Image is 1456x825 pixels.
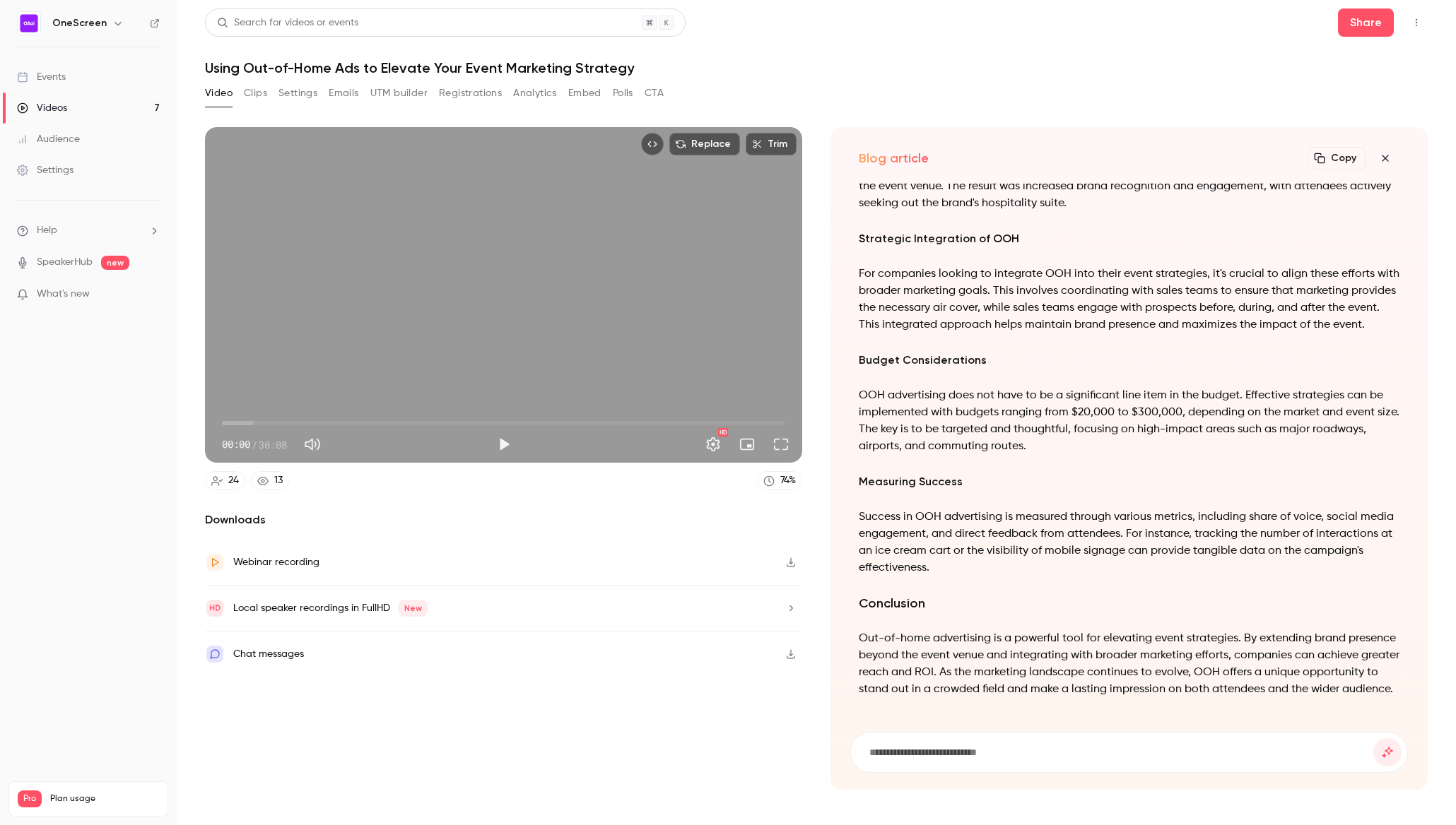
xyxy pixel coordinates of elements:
p: For companies looking to integrate OOH into their event strategies, it's crucial to align these e... [859,266,1399,333]
button: CTA [645,82,664,105]
div: Videos [17,101,67,115]
button: Analytics [513,82,557,105]
h2: Blog article [859,150,929,167]
button: Top Bar Actions [1405,11,1428,34]
p: OOH advertising does not have to be a significant line item in the budget. Effective strategies c... [859,387,1399,455]
h3: Strategic Integration of OOH [859,229,1399,249]
h6: OneScreen [52,16,107,30]
span: 00:00 [222,437,250,452]
div: 74 % [780,473,796,488]
button: Full screen [767,430,795,458]
div: Local speaker recordings in FullHD [233,600,428,617]
div: 13 [274,473,283,488]
button: Emails [329,82,358,105]
span: 30:08 [259,437,287,452]
h2: Conclusion [859,593,1399,613]
button: Registrations [439,82,502,105]
div: Webinar recording [233,554,319,571]
span: Plan usage [50,793,159,805]
button: Copy [1308,147,1366,170]
p: Success in OOH advertising is measured through various metrics, including share of voice, social ... [859,509,1399,576]
span: What's new [37,287,90,302]
div: Search for videos or events [217,16,358,30]
div: HD [718,428,728,437]
span: Help [37,223,57,238]
span: Pro [18,790,42,807]
h3: Budget Considerations [859,350,1399,370]
div: Audience [17,132,80,146]
button: Video [205,82,233,105]
h1: Using Out-of-Home Ads to Elevate Your Event Marketing Strategy [205,59,1428,76]
button: Clips [244,82,267,105]
div: Settings [17,163,74,177]
a: 74% [757,471,802,490]
span: new [101,256,129,270]
button: Trim [746,133,797,155]
button: Mute [298,430,327,458]
button: Play [490,430,518,458]
a: 24 [205,471,245,490]
button: Replace [669,133,740,155]
button: Embed video [641,133,664,155]
button: Embed [568,82,601,105]
img: OneScreen [18,12,40,35]
button: Settings [278,82,317,105]
button: UTM builder [370,82,428,105]
h3: Measuring Success [859,472,1399,492]
h2: Downloads [205,511,802,528]
a: SpeakerHub [37,255,93,270]
button: Share [1338,8,1394,37]
iframe: Noticeable Trigger [143,288,160,301]
p: Out-of-home advertising is a powerful tool for elevating event strategies. By extending brand pre... [859,630,1399,698]
button: Settings [699,430,727,458]
div: Chat messages [233,646,304,663]
button: Polls [613,82,633,105]
li: help-dropdown-opener [17,223,160,238]
div: 00:00 [222,437,287,452]
span: New [399,600,428,617]
div: 24 [228,473,239,488]
a: 13 [251,471,289,490]
span: / [252,437,257,452]
div: Events [17,70,66,84]
button: Turn on miniplayer [733,430,761,458]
